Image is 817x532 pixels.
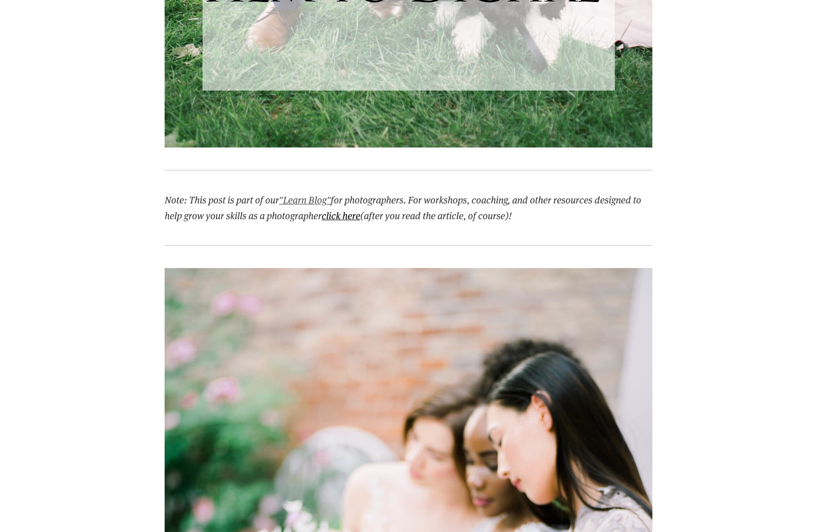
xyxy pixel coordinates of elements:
em: Note: This post is part of our [165,193,279,206]
em: for photographers. For workshops, coaching, and other resources designed to help grow your skills... [165,193,643,221]
a: click here [322,209,360,222]
em: (after you read the article, of course)! [360,209,512,222]
a: "Learn Blog" [279,193,331,206]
